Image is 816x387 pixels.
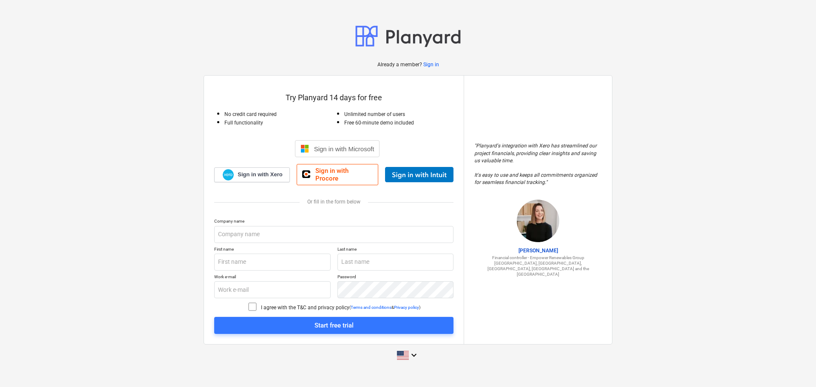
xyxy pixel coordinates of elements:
a: Sign in [423,61,439,68]
span: Sign in with Microsoft [314,145,374,153]
input: Last name [337,254,454,271]
p: Full functionality [224,119,334,127]
p: Last name [337,246,454,254]
span: Sign in with Procore [315,167,373,182]
p: Password [337,274,454,281]
a: Terms and conditions [351,305,391,310]
a: Privacy policy [394,305,419,310]
img: Xero logo [223,169,234,181]
p: Already a member? [377,61,423,68]
button: Start free trial [214,317,453,334]
div: Start free trial [314,320,354,331]
p: Financial controller - Empower Renewables Group [474,255,602,260]
p: No credit card required [224,111,334,118]
p: Try Planyard 14 days for free [214,93,453,103]
img: Sharon Brown [517,200,559,242]
img: Microsoft logo [300,144,309,153]
p: Company name [214,218,453,226]
input: First name [214,254,331,271]
a: Sign in with Xero [214,167,290,182]
i: keyboard_arrow_down [409,350,419,360]
input: Company name [214,226,453,243]
a: Sign in with Procore [297,164,378,185]
p: Free 60-minute demo included [344,119,454,127]
p: Work e-mail [214,274,331,281]
input: Work e-mail [214,281,331,298]
p: Unlimited number of users [344,111,454,118]
p: [PERSON_NAME] [474,247,602,254]
p: " Planyard's integration with Xero has streamlined our project financials, providing clear insigh... [474,142,602,186]
span: Sign in with Xero [238,171,282,178]
p: I agree with the T&C and privacy policy [261,304,349,311]
p: [GEOGRAPHIC_DATA], [GEOGRAPHIC_DATA], [GEOGRAPHIC_DATA], [GEOGRAPHIC_DATA] and the [GEOGRAPHIC_DATA] [474,260,602,277]
p: First name [214,246,331,254]
div: Or fill in the form below [214,199,453,205]
p: ( & ) [349,305,420,310]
